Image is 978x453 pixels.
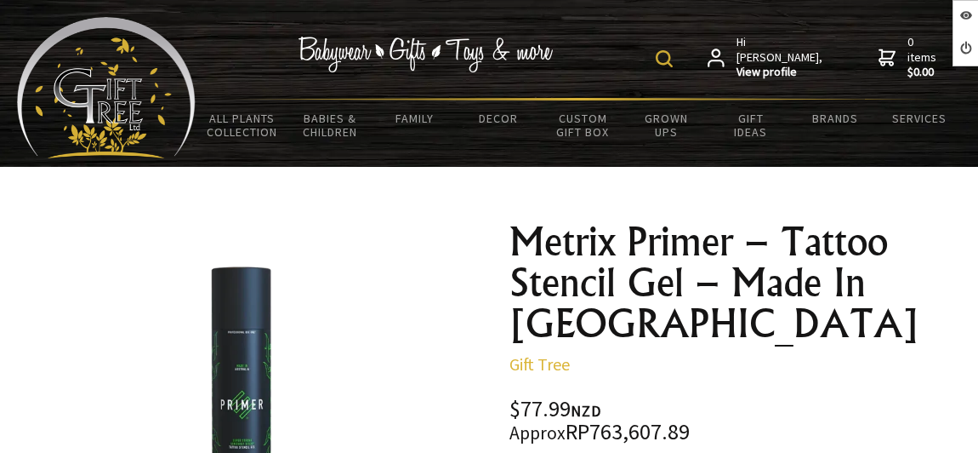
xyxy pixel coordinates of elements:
[656,50,673,67] img: product search
[372,100,457,136] a: Family
[793,100,877,136] a: Brands
[509,353,570,375] a: Gift Tree
[196,100,288,150] a: All Plants Collection
[878,35,940,80] a: 0 items$0.00
[457,100,541,136] a: Decor
[708,100,793,150] a: Gift Ideas
[299,37,554,72] img: Babywear - Gifts - Toys & more
[877,100,961,136] a: Services
[907,65,940,80] strong: $0.00
[509,221,964,344] h1: Metrix Primer – Tattoo Stencil Gel – Made In [GEOGRAPHIC_DATA]
[288,100,372,150] a: Babies & Children
[541,100,625,150] a: Custom Gift Box
[736,35,824,80] span: Hi [PERSON_NAME],
[509,399,964,444] div: $77.99 RP763,607.89
[17,17,196,158] img: Babyware - Gifts - Toys and more...
[736,65,824,80] strong: View profile
[571,401,601,421] span: NZD
[708,35,824,80] a: Hi [PERSON_NAME],View profile
[509,421,566,444] small: Approx
[907,34,940,80] span: 0 items
[625,100,709,150] a: Grown Ups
